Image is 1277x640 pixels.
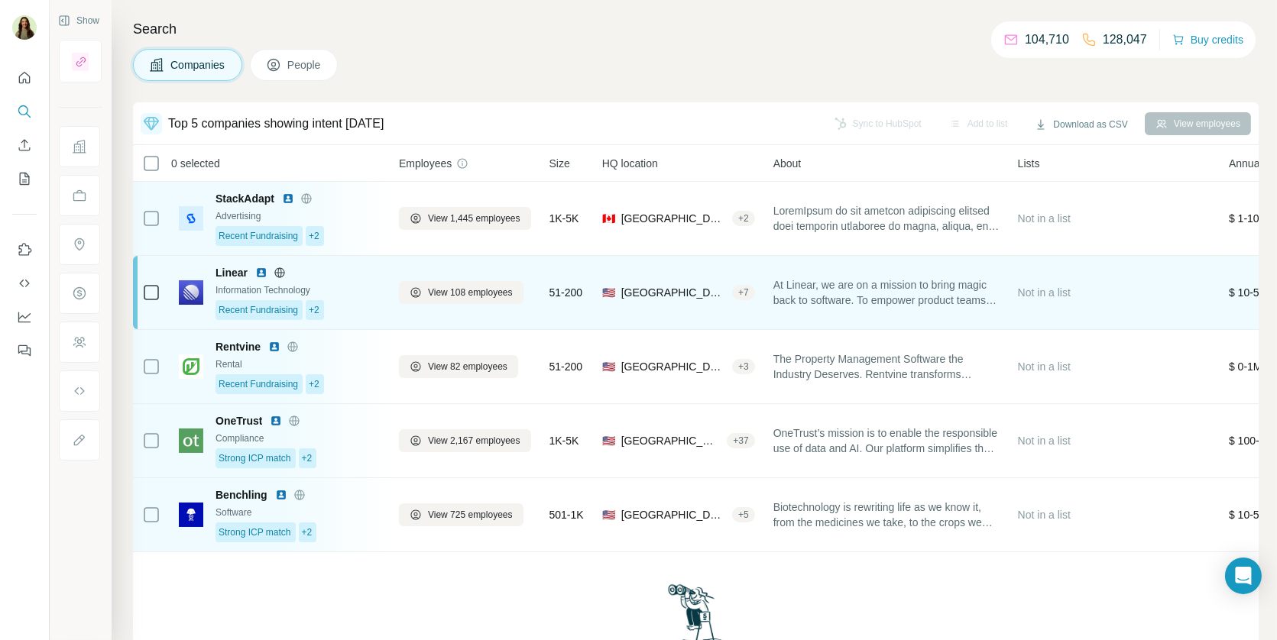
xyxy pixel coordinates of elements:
span: Employees [399,156,452,171]
span: Biotechnology is rewriting life as we know it, from the medicines we take, to the crops we grow, ... [773,499,1000,530]
div: Rental [216,357,381,371]
span: Rentvine [216,339,261,354]
span: 51-200 [549,359,583,374]
img: LinkedIn logo [270,415,282,427]
button: Feedback [12,337,37,364]
button: View 725 employees [399,503,523,526]
div: Top 5 companies showing intent [DATE] [168,115,384,133]
img: Logo of Rentvine [179,354,203,379]
span: The Property Management Software the Industry Deserves. Rentvine transforms property management c... [773,351,1000,382]
span: 1K-5K [549,433,579,448]
span: 51-200 [549,285,583,300]
span: View 2,167 employees [428,434,520,448]
span: [GEOGRAPHIC_DATA], [US_STATE] [621,433,721,448]
div: + 7 [732,286,755,299]
h4: Search [133,18,1259,40]
img: LinkedIn logo [275,489,287,501]
span: [GEOGRAPHIC_DATA], [GEOGRAPHIC_DATA] [621,211,726,226]
img: Logo of StackAdapt [179,206,203,231]
button: My lists [12,165,37,192]
span: [GEOGRAPHIC_DATA], [US_STATE] [621,285,726,300]
span: [GEOGRAPHIC_DATA], [US_STATE] [621,359,726,374]
span: Not in a list [1018,360,1071,373]
img: LinkedIn logo [282,192,294,205]
p: 128,047 [1103,31,1147,49]
button: View 1,445 employees [399,207,531,230]
span: StackAdapt [216,191,274,206]
button: Enrich CSV [12,131,37,159]
button: Download as CSV [1024,113,1138,136]
span: Linear [216,265,248,280]
span: 🇨🇦 [602,211,615,226]
button: Dashboard [12,303,37,331]
span: Companies [170,57,226,73]
span: $ 10-50M [1229,286,1274,299]
span: Strong ICP match [219,525,291,539]
button: View 82 employees [399,355,518,378]
span: [GEOGRAPHIC_DATA], [US_STATE] [621,507,726,522]
div: + 37 [727,434,754,448]
span: +2 [302,451,313,465]
img: LinkedIn logo [268,341,280,353]
span: 0 selected [171,156,220,171]
span: $ 10-50M [1229,509,1274,521]
span: Not in a list [1018,435,1071,447]
span: +2 [309,377,319,391]
button: Use Surfe API [12,270,37,297]
span: OneTrust [216,413,262,428]
span: +2 [309,229,319,243]
span: 501-1K [549,507,584,522]
span: 🇺🇸 [602,285,615,300]
button: Show [47,9,110,32]
img: Logo of OneTrust [179,428,203,453]
span: +2 [302,525,313,539]
span: 🇺🇸 [602,359,615,374]
button: View 2,167 employees [399,429,531,452]
span: At Linear, we are on a mission to bring magic back to software. To empower product teams to do th... [773,277,1000,308]
span: Not in a list [1018,212,1071,225]
span: LoremIpsum do sit ametcon adipiscing elitsed doei temporin utlaboree do magna, aliqua, eni admini... [773,203,1000,234]
span: Size [549,156,570,171]
div: Advertising [216,209,381,223]
span: $ 0-1M [1229,360,1262,373]
div: Open Intercom Messenger [1225,558,1262,594]
span: 🇺🇸 [602,507,615,522]
p: 104,710 [1025,31,1069,49]
span: Recent Fundraising [219,229,298,243]
span: View 725 employees [428,508,513,522]
div: Information Technology [216,283,381,297]
button: Buy credits [1172,29,1243,50]
span: View 82 employees [428,360,507,373]
img: LinkedIn logo [255,267,267,279]
span: Recent Fundraising [219,303,298,317]
span: +2 [309,303,319,317]
button: Use Surfe on LinkedIn [12,236,37,263]
button: Search [12,98,37,125]
span: People [287,57,322,73]
span: Recent Fundraising [219,377,298,391]
div: + 2 [732,212,755,225]
div: Software [216,506,381,519]
span: 🇺🇸 [602,433,615,448]
span: Lists [1018,156,1040,171]
div: + 5 [732,508,755,522]
span: View 108 employees [428,286,513,299]
span: $ 1-10M [1229,212,1268,225]
span: Not in a list [1018,286,1071,299]
button: Quick start [12,64,37,92]
img: Logo of Benchling [179,503,203,527]
div: Compliance [216,432,381,445]
span: View 1,445 employees [428,212,520,225]
span: About [773,156,802,171]
button: View 108 employees [399,281,523,304]
img: Logo of Linear [179,280,203,305]
span: 1K-5K [549,211,579,226]
span: Benchling [216,487,267,503]
span: Strong ICP match [219,451,291,465]
div: + 3 [732,360,755,373]
span: OneTrust’s mission is to enable the responsible use of data and AI. Our platform simplifies the c... [773,425,1000,456]
span: Not in a list [1018,509,1071,521]
img: Avatar [12,15,37,40]
span: HQ location [602,156,658,171]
